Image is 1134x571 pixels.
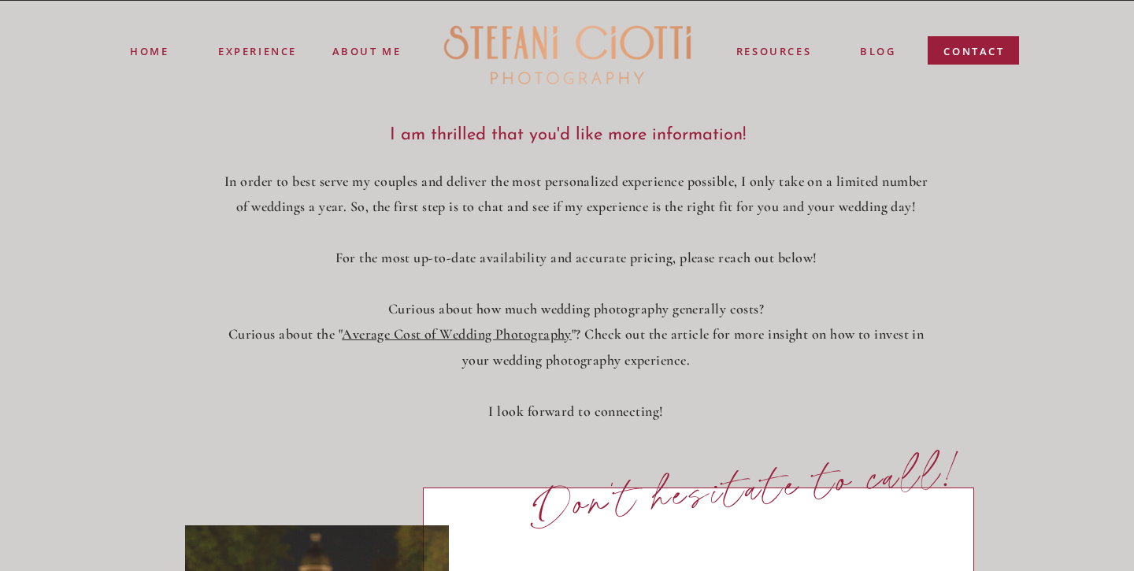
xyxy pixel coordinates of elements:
a: Average Cost of Wedding Photography [342,325,572,343]
a: Home [130,43,168,58]
a: contact [943,43,1005,66]
h3: I am thrilled that you'd like more information! [343,125,792,145]
a: experience [218,43,296,56]
a: blog [860,43,895,61]
p: In order to best serve my couples and deliver the most personalized experience possible, I only t... [220,169,932,425]
a: ABOUT ME [331,43,402,57]
p: Don't hesitate to call! [530,448,967,531]
a: resources [735,43,813,61]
